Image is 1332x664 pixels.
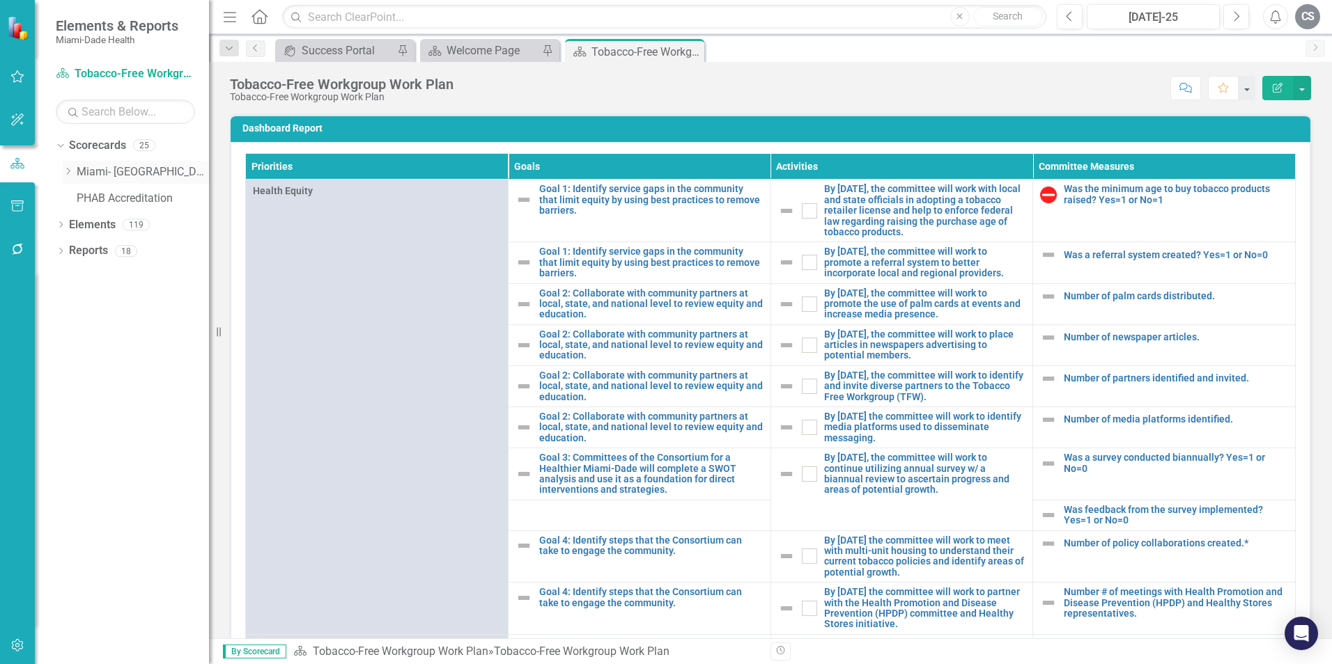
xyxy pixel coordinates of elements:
[1033,583,1296,635] td: Double-Click to Edit Right Click for Context Menu
[1040,329,1057,346] img: Not Defined
[824,184,1026,237] a: By [DATE], the committee will work with local and state officials in adopting a tobacco retailer ...
[508,448,770,500] td: Double-Click to Edit Right Click for Context Menu
[246,180,509,634] td: Double-Click to Edit
[1040,507,1057,523] img: Not Defined
[1040,370,1057,387] img: Not Defined
[313,645,488,658] a: Tobacco-Free Workgroup Work Plan
[1295,4,1320,29] button: CS
[778,466,795,482] img: Not Defined
[1040,411,1057,428] img: Not Defined
[1064,332,1288,342] a: Number of newspaper articles.
[77,191,209,207] a: PHAB Accreditation
[778,254,795,271] img: Not Defined
[516,537,532,554] img: Not Defined
[778,203,795,219] img: Not Defined
[770,530,1033,583] td: Double-Click to Edit Right Click for Context Menu
[973,7,1043,26] button: Search
[824,288,1026,320] a: By [DATE], the committee will work to promote the use of palm cards at events and increase media ...
[230,77,454,92] div: Tobacco-Free Workgroup Work Plan
[508,283,770,324] td: Double-Click to Edit Right Click for Context Menu
[133,140,155,152] div: 25
[508,324,770,365] td: Double-Click to Edit Right Click for Context Menu
[516,419,532,436] img: Not Defined
[1064,250,1288,260] a: Was a referral system created? Yes=1 or No=0
[1033,242,1296,283] td: Double-Click to Edit Right Click for Context Menu
[1033,180,1296,242] td: Double-Click to Edit Right Click for Context Menu
[1040,535,1057,552] img: Not Defined
[508,407,770,448] td: Double-Click to Edit Right Click for Context Menu
[77,164,209,180] a: Miami- [GEOGRAPHIC_DATA]
[1033,500,1296,530] td: Double-Click to Edit Right Click for Context Menu
[993,10,1023,22] span: Search
[123,219,150,230] div: 119
[279,42,394,59] a: Success Portal
[1064,373,1288,384] a: Number of partners identified and invited.
[7,16,31,40] img: ClearPoint Strategy
[1064,538,1288,548] a: Number of policy collaborations created.*
[1033,530,1296,583] td: Double-Click to Edit Right Click for Context Menu
[516,466,532,482] img: Not Defined
[824,587,1026,630] a: By [DATE] the committee will work to partner with the Health Promotion and Disease Prevention (HP...
[1033,365,1296,406] td: Double-Click to Edit Right Click for Context Menu
[447,42,539,59] div: Welcome Page
[1033,283,1296,324] td: Double-Click to Edit Right Click for Context Menu
[1040,246,1057,263] img: Not Defined
[778,296,795,313] img: Not Defined
[539,184,764,216] a: Goal 1: Identify service gaps in the community that limit equity by using best practices to remov...
[508,530,770,583] td: Double-Click to Edit Right Click for Context Menu
[508,180,770,242] td: Double-Click to Edit Right Click for Context Menu
[223,645,286,658] span: By Scorecard
[539,452,764,496] a: Goal 3: Committees of the Consortium for a Healthier Miami-Dade will complete a SWOT analysis and...
[1064,452,1288,474] a: Was a survey conducted biannually? Yes=1 or No=0
[1064,291,1288,301] a: Number of palm cards distributed.
[539,288,764,320] a: Goal 2: Collaborate with community partners at local, state, and national level to review equity ...
[824,370,1026,402] a: By [DATE], the committee will work to identify and invite diverse partners to the Tobacco Free Wo...
[293,644,760,660] div: »
[539,370,764,402] a: Goal 2: Collaborate with community partners at local, state, and national level to review equity ...
[824,411,1026,443] a: By [DATE] the committee will work to identify media platforms used to disseminate messaging.
[770,324,1033,365] td: Double-Click to Edit Right Click for Context Menu
[1040,455,1057,472] img: Not Defined
[824,246,1026,278] a: By [DATE], the committee will work to promote a referral system to better incorporate local and r...
[770,180,1033,242] td: Double-Click to Edit Right Click for Context Menu
[508,242,770,283] td: Double-Click to Edit Right Click for Context Menu
[494,645,669,658] div: Tobacco-Free Workgroup Work Plan
[282,5,1046,29] input: Search ClearPoint...
[69,243,108,259] a: Reports
[1033,407,1296,448] td: Double-Click to Edit Right Click for Context Menu
[539,535,764,557] a: Goal 4: Identify steps that the Consortium can take to engage the community.
[115,245,137,257] div: 18
[770,407,1033,448] td: Double-Click to Edit Right Click for Context Menu
[778,378,795,395] img: Not Defined
[824,452,1026,496] a: By [DATE], the committee will work to continue utilizing annual survey w/ a biannual review to as...
[1064,184,1288,205] a: Was the minimum age to buy tobacco products raised? Yes=1 or No=1
[1064,414,1288,425] a: Number of media platforms identified.
[591,43,701,61] div: Tobacco-Free Workgroup Work Plan
[778,600,795,617] img: Not Defined
[516,254,532,271] img: Not Defined
[770,283,1033,324] td: Double-Click to Edit Right Click for Context Menu
[539,411,764,443] a: Goal 2: Collaborate with community partners at local, state, and national level to review equity ...
[253,184,501,198] span: Health Equity
[302,42,394,59] div: Success Portal
[824,329,1026,361] a: By [DATE], the committee will work to place articles in newspapers advertising to potential members.
[516,337,532,354] img: Not Defined
[778,548,795,564] img: Not Defined
[1092,9,1215,26] div: [DATE]-25
[508,365,770,406] td: Double-Click to Edit Right Click for Context Menu
[770,242,1033,283] td: Double-Click to Edit Right Click for Context Menu
[508,583,770,635] td: Double-Click to Edit Right Click for Context Menu
[516,378,532,395] img: Not Defined
[56,17,178,34] span: Elements & Reports
[1033,324,1296,365] td: Double-Click to Edit Right Click for Context Menu
[1064,587,1288,619] a: Number # of meetings with Health Promotion and Disease Prevention (HPDP) and Healthy Stores repre...
[69,138,126,154] a: Scorecards
[539,587,764,608] a: Goal 4: Identify steps that the Consortium can take to engage the community.
[539,246,764,278] a: Goal 1: Identify service gaps in the community that limit equity by using best practices to remov...
[242,123,1303,134] h3: Dashboard Report
[56,66,195,82] a: Tobacco-Free Workgroup Work Plan
[824,535,1026,578] a: By [DATE] the committee will work to meet with multi-unit housing to understand their current tob...
[1040,187,1057,203] img: No Progress/Overdue
[778,337,795,354] img: Not Defined
[56,100,195,124] input: Search Below...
